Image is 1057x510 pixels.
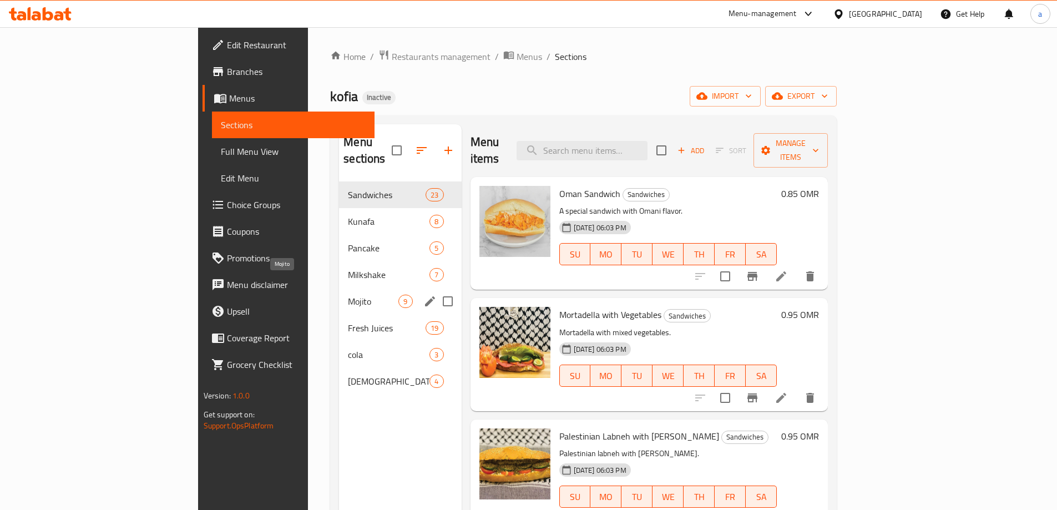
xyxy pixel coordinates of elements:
[849,8,922,20] div: [GEOGRAPHIC_DATA]
[426,323,443,334] span: 19
[227,225,366,238] span: Coupons
[232,388,250,403] span: 1.0.0
[408,137,435,164] span: Sort sections
[569,344,631,355] span: [DATE] 06:03 PM
[559,243,591,265] button: SU
[339,261,461,288] div: Milkshake7
[657,489,679,505] span: WE
[623,188,670,201] div: Sandwiches
[479,307,550,378] img: Mortadella with Vegetables
[729,7,797,21] div: Menu-management
[348,375,429,388] div: Iftar
[221,118,366,132] span: Sections
[590,243,621,265] button: MO
[221,171,366,185] span: Edit Menu
[330,49,837,64] nav: breadcrumb
[204,407,255,422] span: Get support on:
[746,365,777,387] button: SA
[399,296,412,307] span: 9
[203,245,375,271] a: Promotions
[426,190,443,200] span: 23
[688,489,710,505] span: TH
[653,243,684,265] button: WE
[429,348,443,361] div: items
[559,306,661,323] span: Mortadella with Vegetables
[348,375,429,388] span: [DEMOGRAPHIC_DATA]
[626,368,648,384] span: TU
[339,235,461,261] div: Pancake5
[750,368,772,384] span: SA
[621,243,653,265] button: TU
[684,365,715,387] button: TH
[746,486,777,508] button: SA
[797,385,823,411] button: delete
[339,341,461,368] div: cola3
[348,268,429,281] span: Milkshake
[657,368,679,384] span: WE
[709,142,753,159] span: Select section first
[590,365,621,387] button: MO
[664,309,711,322] div: Sandwiches
[385,139,408,162] span: Select all sections
[203,325,375,351] a: Coverage Report
[623,188,669,201] span: Sandwiches
[429,375,443,388] div: items
[426,188,443,201] div: items
[227,331,366,345] span: Coverage Report
[378,49,490,64] a: Restaurants management
[212,112,375,138] a: Sections
[203,58,375,85] a: Branches
[775,391,788,405] a: Edit menu item
[569,465,631,476] span: [DATE] 06:03 PM
[227,65,366,78] span: Branches
[721,431,768,444] div: Sandwiches
[595,246,617,262] span: MO
[559,204,777,218] p: A special sandwich with Omani flavor.
[479,428,550,499] img: Palestinian Labneh with Zaatar
[422,293,438,310] button: edit
[714,265,737,288] span: Select to update
[781,186,819,201] h6: 0.85 OMR
[564,246,586,262] span: SU
[429,268,443,281] div: items
[684,486,715,508] button: TH
[348,348,429,361] span: cola
[339,288,461,315] div: Mojito9edit
[471,134,504,167] h2: Menu items
[348,188,426,201] span: Sandwiches
[626,489,648,505] span: TU
[690,86,761,107] button: import
[657,246,679,262] span: WE
[227,278,366,291] span: Menu disclaimer
[362,91,396,104] div: Inactive
[429,215,443,228] div: items
[348,295,398,308] span: Mojito
[503,49,542,64] a: Menus
[739,263,766,290] button: Branch-specific-item
[430,243,443,254] span: 5
[203,85,375,112] a: Menus
[212,165,375,191] a: Edit Menu
[212,138,375,165] a: Full Menu View
[203,191,375,218] a: Choice Groups
[590,486,621,508] button: MO
[430,350,443,360] span: 3
[765,86,837,107] button: export
[775,270,788,283] a: Edit menu item
[339,177,461,399] nav: Menu sections
[392,50,490,63] span: Restaurants management
[203,298,375,325] a: Upsell
[203,351,375,378] a: Grocery Checklist
[204,388,231,403] span: Version:
[348,321,426,335] span: Fresh Juices
[715,486,746,508] button: FR
[435,137,462,164] button: Add section
[348,241,429,255] span: Pancake
[339,368,461,395] div: [DEMOGRAPHIC_DATA]4
[517,141,648,160] input: search
[781,428,819,444] h6: 0.95 OMR
[774,89,828,103] span: export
